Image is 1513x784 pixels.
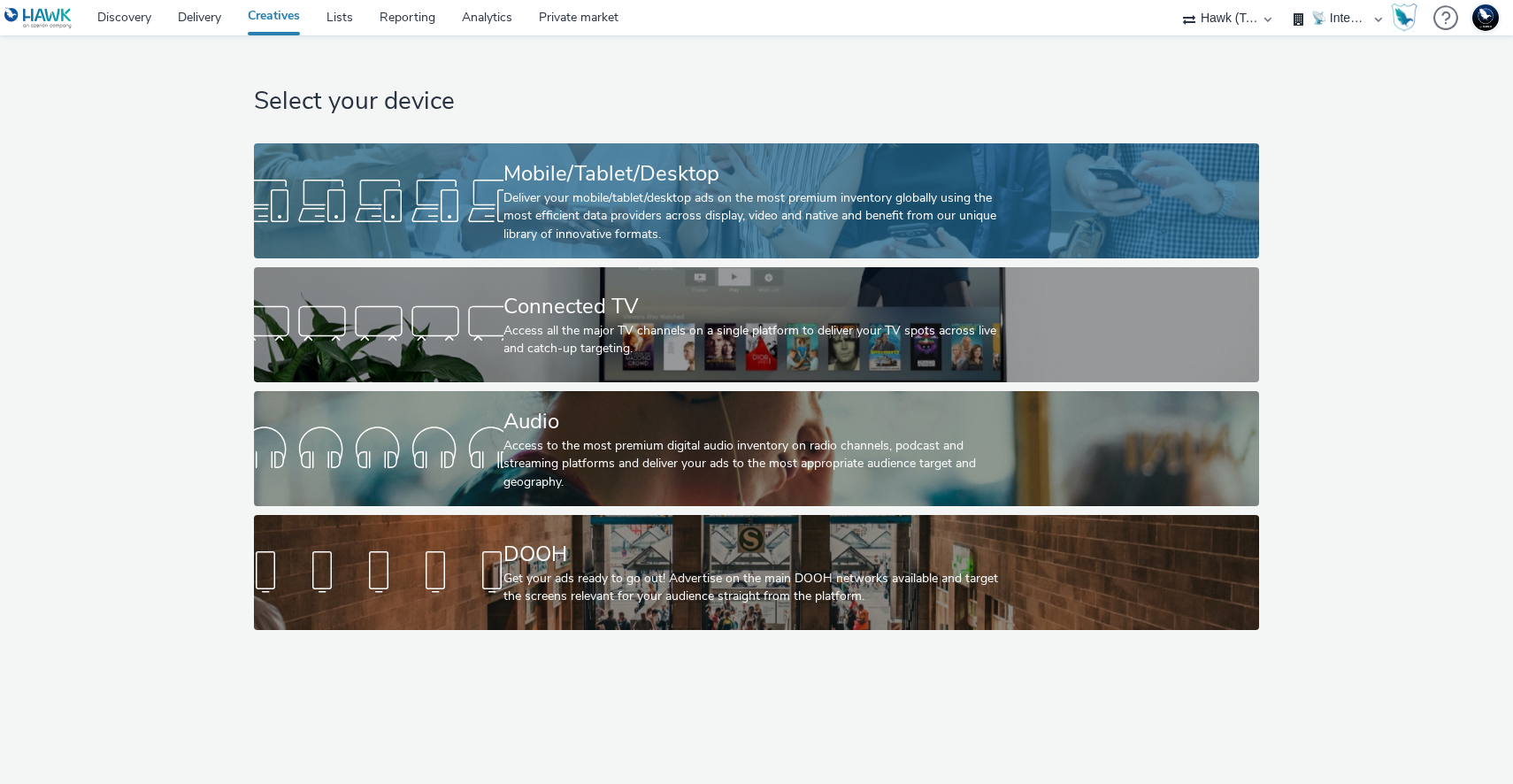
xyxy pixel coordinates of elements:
[503,570,1002,606] div: Get your ads ready to go out! Advertise on the main DOOH networks available and target the screen...
[503,158,1002,189] div: Mobile/Tablet/Desktop
[1472,4,1499,31] img: Support Hawk
[1391,4,1417,32] img: Hawk Academy
[254,85,1258,119] h1: Select your device
[254,391,1258,506] a: AudioAccess to the most premium digital audio inventory on radio channels, podcast and streaming ...
[503,406,1002,437] div: Audio
[503,322,1002,358] div: Access all the major TV channels on a single platform to deliver your TV spots across live and ca...
[254,143,1258,258] a: Mobile/Tablet/DesktopDeliver your mobile/tablet/desktop ads on the most premium inventory globall...
[503,437,1002,491] div: Access to the most premium digital audio inventory on radio channels, podcast and streaming platf...
[503,539,1002,570] div: DOOH
[254,515,1258,630] a: DOOHGet your ads ready to go out! Advertise on the main DOOH networks available and target the sc...
[4,7,73,29] img: undefined Logo
[254,267,1258,382] a: Connected TVAccess all the major TV channels on a single platform to deliver your TV spots across...
[1391,4,1425,32] a: Hawk Academy
[503,291,1002,322] div: Connected TV
[503,189,1002,243] div: Deliver your mobile/tablet/desktop ads on the most premium inventory globally using the most effi...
